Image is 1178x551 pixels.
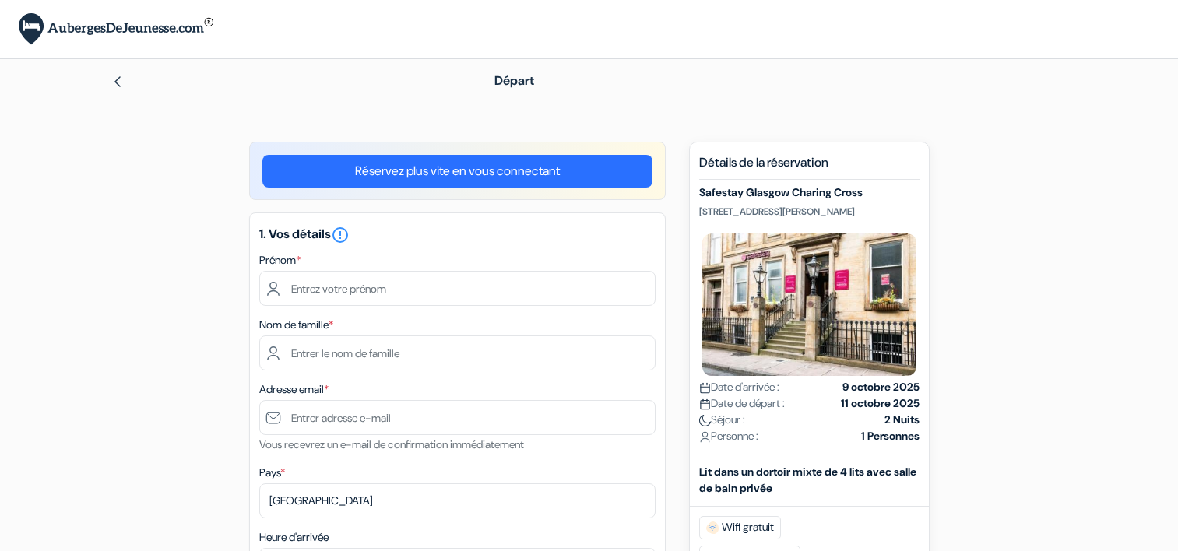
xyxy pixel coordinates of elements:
[699,516,781,539] span: Wifi gratuit
[699,465,916,495] b: Lit dans un dortoir mixte de 4 lits avec salle de bain privée
[699,412,745,428] span: Séjour :
[19,13,213,45] img: AubergesDeJeunesse.com
[699,415,711,426] img: moon.svg
[699,395,785,412] span: Date de départ :
[259,335,656,370] input: Entrer le nom de famille
[111,75,124,88] img: left_arrow.svg
[841,395,920,412] strong: 11 octobre 2025
[699,205,920,218] p: [STREET_ADDRESS][PERSON_NAME]
[699,398,711,410] img: calendar.svg
[331,226,350,244] i: error_outline
[699,186,920,199] h5: Safestay Glasgow Charing Cross
[259,252,301,268] label: Prénom
[699,431,711,443] img: user_icon.svg
[259,400,656,435] input: Entrer adresse e-mail
[259,381,329,398] label: Adresse email
[259,465,285,481] label: Pays
[262,155,652,188] a: Réservez plus vite en vous connectant
[259,317,333,333] label: Nom de famille
[699,428,758,444] span: Personne :
[259,271,656,306] input: Entrez votre prénom
[494,72,534,89] span: Départ
[259,529,329,546] label: Heure d'arrivée
[699,155,920,180] h5: Détails de la réservation
[259,437,524,451] small: Vous recevrez un e-mail de confirmation immédiatement
[699,382,711,394] img: calendar.svg
[259,226,656,244] h5: 1. Vos détails
[842,379,920,395] strong: 9 octobre 2025
[861,428,920,444] strong: 1 Personnes
[699,379,779,395] span: Date d'arrivée :
[884,412,920,428] strong: 2 Nuits
[331,226,350,242] a: error_outline
[706,521,719,534] img: free_wifi.svg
